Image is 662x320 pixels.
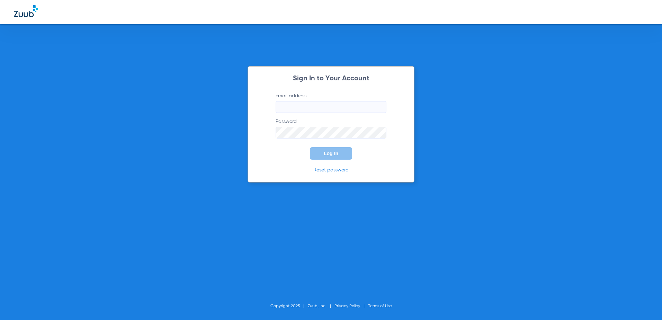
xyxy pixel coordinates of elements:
label: Email address [276,92,386,113]
iframe: Chat Widget [627,287,662,320]
button: Log In [310,147,352,160]
img: Zuub Logo [14,5,38,17]
a: Reset password [313,168,349,172]
a: Terms of Use [368,304,392,308]
label: Password [276,118,386,139]
li: Copyright 2025 [270,303,308,310]
input: Email address [276,101,386,113]
span: Log In [324,151,338,156]
input: Password [276,127,386,139]
li: Zuub, Inc. [308,303,334,310]
a: Privacy Policy [334,304,360,308]
h2: Sign In to Your Account [265,75,397,82]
